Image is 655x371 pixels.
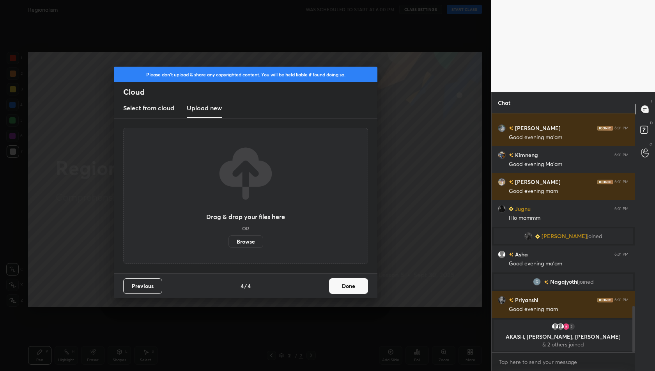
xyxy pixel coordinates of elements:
div: Hlo mammm [509,214,628,222]
h3: Select from cloud [123,103,174,113]
span: joined [579,279,594,285]
span: Nagajyothi [550,279,579,285]
div: Good evening mam [509,306,628,313]
img: c8085780e6a341388e65df1b74acbab0.jpg [498,124,506,132]
div: 6:01 PM [614,126,628,131]
div: Please don't upload & share any copyrighted content. You will be held liable if found doing so. [114,67,377,82]
p: G [650,142,653,148]
h3: Drag & drop your files here [206,214,285,220]
h3: Upload new [187,103,222,113]
div: Good evening ma'am [509,260,628,268]
div: Good evening ma'am [509,134,628,141]
h4: / [244,282,247,290]
img: 3 [533,278,541,286]
img: iconic-dark.1390631f.png [597,180,613,184]
button: Previous [123,278,162,294]
span: [PERSON_NAME] [542,233,587,239]
img: no-rating-badge.077c3623.svg [544,280,549,284]
img: no-rating-badge.077c3623.svg [509,153,513,157]
h6: Asha [513,250,528,258]
h4: 4 [248,282,251,290]
div: grid [492,113,635,352]
img: 9d0f57ff389941d0addd77b2bb459709.jpg [498,296,506,304]
p: D [650,120,653,126]
h6: Jugnu [513,205,531,213]
img: no-rating-badge.077c3623.svg [509,126,513,131]
img: a4064d47616049308a364e3a7fcb1629.jpg [498,205,506,213]
span: joined [587,233,602,239]
img: default.png [551,323,559,330]
div: 6:01 PM [614,180,628,184]
img: no-rating-badge.077c3623.svg [509,180,513,184]
img: 3 [562,323,570,330]
div: 2 [568,323,575,330]
img: default.png [557,323,565,330]
div: 6:01 PM [614,207,628,211]
img: iconic-dark.1390631f.png [597,126,613,131]
img: ecfbe17a5a104e82a190caf3bf5170d7.jpg [524,232,532,240]
img: d89b042475444e80aa23abb57cc12c05.jpg [498,178,506,186]
p: AKASH, [PERSON_NAME], [PERSON_NAME] [498,334,628,340]
h6: [PERSON_NAME] [513,178,561,186]
img: no-rating-badge.077c3623.svg [509,298,513,302]
img: no-rating-badge.077c3623.svg [509,253,513,257]
button: Done [329,278,368,294]
div: Good evening Ma'am [509,161,628,168]
h6: Priyanshi [513,296,538,304]
div: Good evening mam [509,187,628,195]
h5: OR [242,226,249,231]
p: T [650,98,653,104]
img: iconic-dark.1390631f.png [597,298,613,302]
h6: Kimneng [513,151,538,159]
div: 6:01 PM [614,298,628,302]
div: 6:01 PM [614,252,628,257]
p: & 2 others joined [498,341,628,348]
h4: 4 [241,282,244,290]
img: Learner_Badge_beginner_1_8b307cf2a0.svg [509,207,513,211]
img: 83b2ec259b2746ffa8824f3278e24f20.jpg [498,151,506,159]
p: Chat [492,92,517,113]
img: Learner_Badge_beginner_1_8b307cf2a0.svg [535,234,540,239]
h2: Cloud [123,87,377,97]
h6: [PERSON_NAME] [513,124,561,132]
img: default.png [498,251,506,258]
div: 6:01 PM [614,153,628,157]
